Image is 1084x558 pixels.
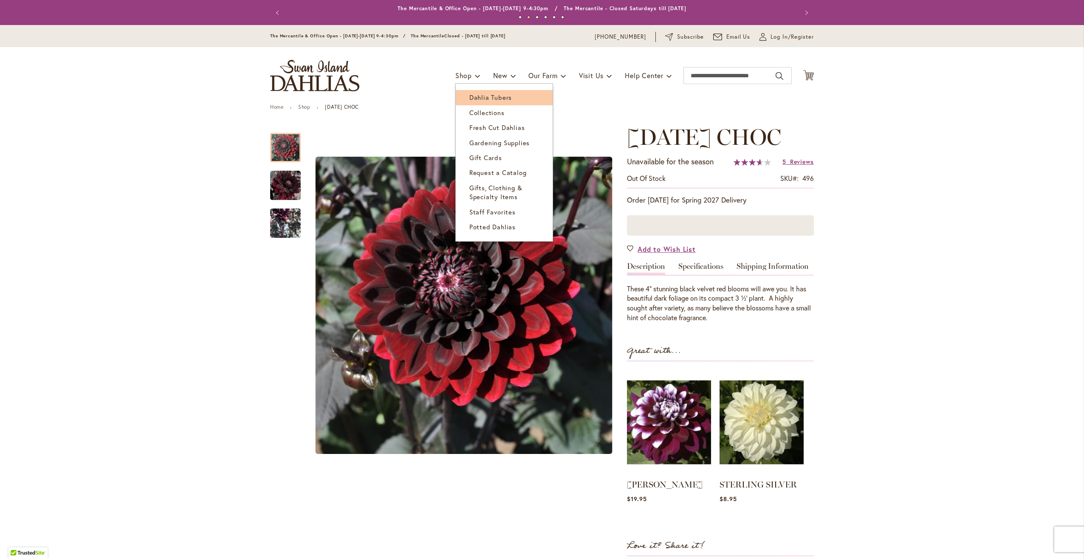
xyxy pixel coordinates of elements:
[6,528,30,552] iframe: Launch Accessibility Center
[309,124,618,487] div: KARMA CHOCKARMA CHOCKARMA CHOC
[398,5,686,11] a: The Mercantile & Office Open - [DATE]-[DATE] 9-4:30pm / The Mercantile - Closed Saturdays till [D...
[627,479,703,490] a: [PERSON_NAME]
[270,104,283,110] a: Home
[782,158,814,166] a: 5 Reviews
[780,174,799,183] strong: SKU
[316,157,613,454] img: KARMA CHOC
[797,4,814,21] button: Next
[713,33,751,41] a: Email Us
[677,33,704,41] span: Subscribe
[720,495,737,503] span: $8.95
[771,33,814,41] span: Log In/Register
[737,262,809,275] a: Shipping Information
[298,104,310,110] a: Shop
[309,124,658,487] div: Product Images
[627,344,681,358] strong: Great with...
[270,60,359,91] a: store logo
[627,539,705,553] strong: Love it? Share it!
[627,174,666,183] span: Out of stock
[720,370,804,475] img: STERLING SILVER
[469,93,512,101] span: Dahlia Tubers
[627,370,711,475] img: RYAN C
[270,200,301,238] div: KARMA CHOC
[309,124,618,487] div: KARMA CHOC
[782,158,786,166] span: 5
[325,104,359,110] strong: [DATE] CHOC
[270,170,301,201] img: KARMA CHOC
[469,108,505,117] span: Collections
[270,124,309,162] div: KARMA CHOC
[536,16,539,19] button: 3 of 6
[627,156,714,167] p: Unavailable for the season
[726,33,751,41] span: Email Us
[759,33,814,41] a: Log In/Register
[544,16,547,19] button: 4 of 6
[270,162,309,200] div: KARMA CHOC
[519,16,522,19] button: 1 of 6
[527,16,530,19] button: 2 of 6
[625,71,663,80] span: Help Center
[469,138,530,147] span: Gardening Supplies
[790,158,814,166] span: Reviews
[444,33,505,39] span: Closed - [DATE] till [DATE]
[627,195,814,205] p: Order [DATE] for Spring 2027 Delivery
[270,33,444,39] span: The Mercantile & Office Open - [DATE]-[DATE] 9-4:30pm / The Mercantile
[734,159,771,166] div: 73%
[627,495,647,503] span: $19.95
[528,71,557,80] span: Our Farm
[627,244,696,254] a: Add to Wish List
[665,33,704,41] a: Subscribe
[456,150,553,165] a: Gift Cards
[469,208,516,216] span: Staff Favorites
[469,223,516,231] span: Potted Dahlias
[802,174,814,183] div: 496
[493,71,507,80] span: New
[627,262,814,323] div: Detailed Product Info
[455,71,472,80] span: Shop
[638,244,696,254] span: Add to Wish List
[678,262,723,275] a: Specifications
[469,168,527,177] span: Request a Catalog
[720,479,797,490] a: STERLING SILVER
[627,174,666,183] div: Availability
[561,16,564,19] button: 6 of 6
[627,262,665,275] a: Description
[270,192,301,254] img: KARMA CHOC
[579,71,604,80] span: Visit Us
[553,16,556,19] button: 5 of 6
[595,33,646,41] a: [PHONE_NUMBER]
[270,4,287,21] button: Previous
[627,284,814,323] div: These 4” stunning black velvet red blooms will awe you. It has beautiful dark foliage on its comp...
[627,124,781,150] span: [DATE] CHOC
[469,123,525,132] span: Fresh Cut Dahlias
[469,183,522,201] span: Gifts, Clothing & Specialty Items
